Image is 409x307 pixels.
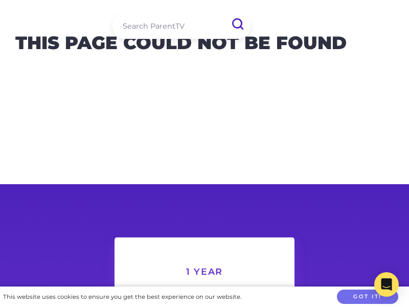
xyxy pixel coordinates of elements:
[337,290,398,304] button: Got it!
[374,272,399,297] div: Open Intercom Messenger
[112,13,251,39] input: Search ParentTV
[224,13,251,36] input: Submit
[3,292,241,302] div: This website uses cookies to ensure you get the best experience on our website.
[14,15,99,30] img: parenttv-logo-white.4c85aaf.svg
[139,267,270,276] h6: 1 Year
